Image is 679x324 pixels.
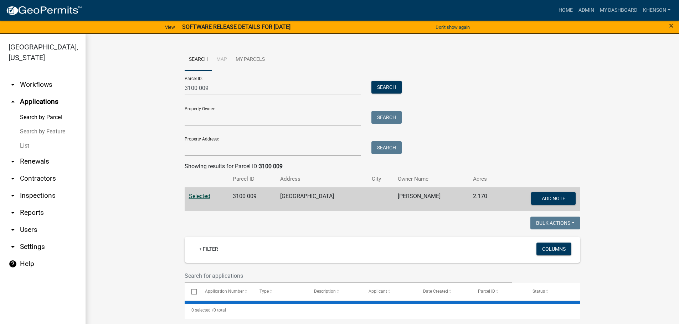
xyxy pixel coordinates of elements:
[469,171,502,187] th: Acres
[9,225,17,234] i: arrow_drop_down
[9,157,17,166] i: arrow_drop_down
[478,289,495,294] span: Parcel ID
[228,187,276,211] td: 3100 009
[9,80,17,89] i: arrow_drop_down
[185,48,212,71] a: Search
[314,289,336,294] span: Description
[576,4,597,17] a: Admin
[198,283,253,300] datatable-header-cell: Application Number
[533,289,545,294] span: Status
[367,171,393,187] th: City
[189,193,210,200] a: Selected
[371,141,402,154] button: Search
[525,283,580,300] datatable-header-cell: Status
[185,269,513,283] input: Search for applications
[556,4,576,17] a: Home
[471,283,525,300] datatable-header-cell: Parcel ID
[531,192,576,205] button: Add Note
[371,81,402,94] button: Search
[276,187,367,211] td: [GEOGRAPHIC_DATA]
[597,4,640,17] a: My Dashboard
[530,217,580,229] button: Bulk Actions
[669,21,674,31] span: ×
[228,171,276,187] th: Parcel ID
[393,171,469,187] th: Owner Name
[185,301,580,319] div: 0 total
[259,289,269,294] span: Type
[416,283,471,300] datatable-header-cell: Date Created
[423,289,448,294] span: Date Created
[9,97,17,106] i: arrow_drop_up
[193,243,224,255] a: + Filter
[205,289,244,294] span: Application Number
[640,4,673,17] a: khenson
[9,191,17,200] i: arrow_drop_down
[307,283,362,300] datatable-header-cell: Description
[191,308,214,313] span: 0 selected /
[182,23,290,30] strong: SOFTWARE RELEASE DETAILS FOR [DATE]
[536,243,571,255] button: Columns
[369,289,387,294] span: Applicant
[433,21,473,33] button: Don't show again
[259,163,283,170] strong: 3100 009
[393,187,469,211] td: [PERSON_NAME]
[669,21,674,30] button: Close
[185,283,198,300] datatable-header-cell: Select
[231,48,269,71] a: My Parcels
[542,195,565,201] span: Add Note
[371,111,402,124] button: Search
[276,171,367,187] th: Address
[185,162,580,171] div: Showing results for Parcel ID:
[362,283,416,300] datatable-header-cell: Applicant
[9,174,17,183] i: arrow_drop_down
[253,283,307,300] datatable-header-cell: Type
[469,187,502,211] td: 2.170
[9,260,17,268] i: help
[9,243,17,251] i: arrow_drop_down
[9,208,17,217] i: arrow_drop_down
[162,21,178,33] a: View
